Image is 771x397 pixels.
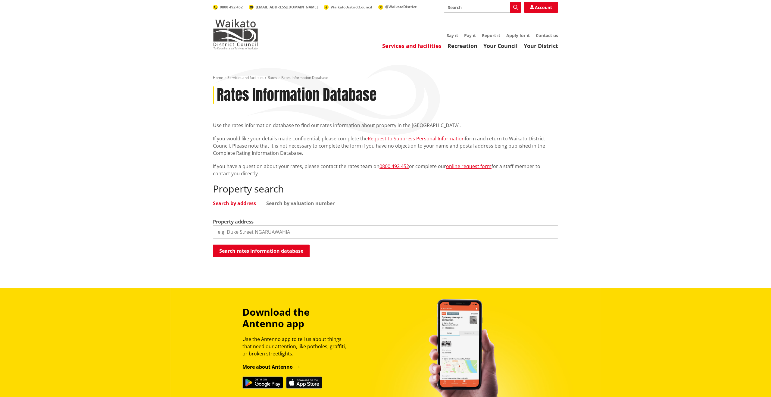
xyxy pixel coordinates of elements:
img: Waikato District Council - Te Kaunihera aa Takiwaa o Waikato [213,19,258,49]
a: Apply for it [506,33,530,38]
span: @WaikatoDistrict [385,4,417,9]
span: WaikatoDistrictCouncil [331,5,372,10]
img: Download on the App Store [286,377,322,389]
a: 0800 492 452 [213,5,243,10]
a: Your District [524,42,558,49]
a: Search by address [213,201,256,206]
a: @WaikatoDistrict [378,4,417,9]
label: Property address [213,218,254,225]
input: Search input [444,2,521,13]
p: Use the rates information database to find out rates information about property in the [GEOGRAPHI... [213,122,558,129]
a: Say it [447,33,458,38]
p: Use the Antenno app to tell us about things that need our attention, like potholes, graffiti, or ... [242,336,351,357]
a: WaikatoDistrictCouncil [324,5,372,10]
button: Search rates information database [213,245,310,257]
a: Search by valuation number [266,201,335,206]
a: Your Council [483,42,518,49]
a: Report it [482,33,500,38]
a: Home [213,75,223,80]
a: Request to Suppress Personal Information [368,135,465,142]
a: Services and facilities [227,75,264,80]
h2: Property search [213,183,558,195]
a: 0800 492 452 [379,163,409,170]
a: Recreation [448,42,477,49]
a: Contact us [536,33,558,38]
span: 0800 492 452 [220,5,243,10]
a: More about Antenno [242,364,301,370]
a: Rates [268,75,277,80]
p: If you would like your details made confidential, please complete the form and return to Waikato ... [213,135,558,157]
h1: Rates Information Database [217,86,376,104]
img: Get it on Google Play [242,377,283,389]
h3: Download the Antenno app [242,306,351,330]
input: e.g. Duke Street NGARUAWAHIA [213,225,558,239]
nav: breadcrumb [213,75,558,80]
span: [EMAIL_ADDRESS][DOMAIN_NAME] [256,5,318,10]
a: Pay it [464,33,476,38]
span: Rates Information Database [281,75,328,80]
a: Services and facilities [382,42,442,49]
p: If you have a question about your rates, please contact the rates team on or complete our for a s... [213,163,558,177]
a: [EMAIL_ADDRESS][DOMAIN_NAME] [249,5,318,10]
a: online request form [446,163,492,170]
a: Account [524,2,558,13]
